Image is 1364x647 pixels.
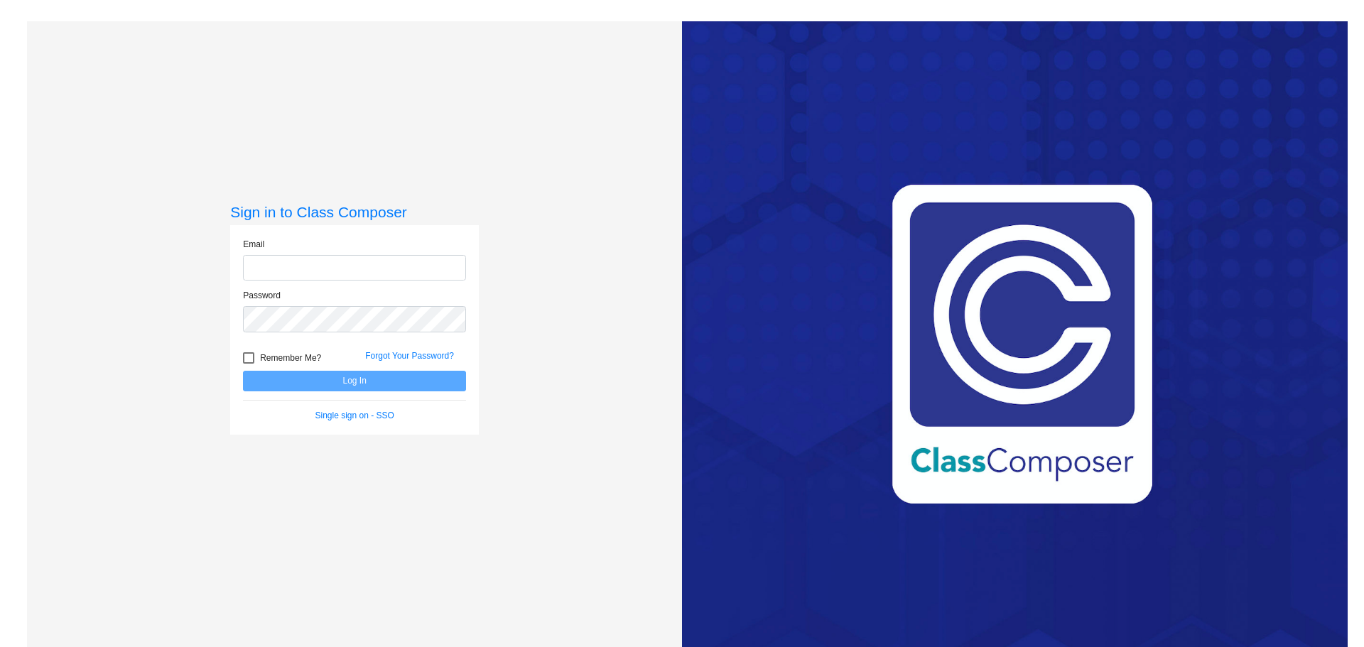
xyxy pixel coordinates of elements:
[260,349,321,366] span: Remember Me?
[365,351,454,361] a: Forgot Your Password?
[315,411,394,420] a: Single sign on - SSO
[243,238,264,251] label: Email
[243,371,466,391] button: Log In
[230,203,479,221] h3: Sign in to Class Composer
[243,289,281,302] label: Password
